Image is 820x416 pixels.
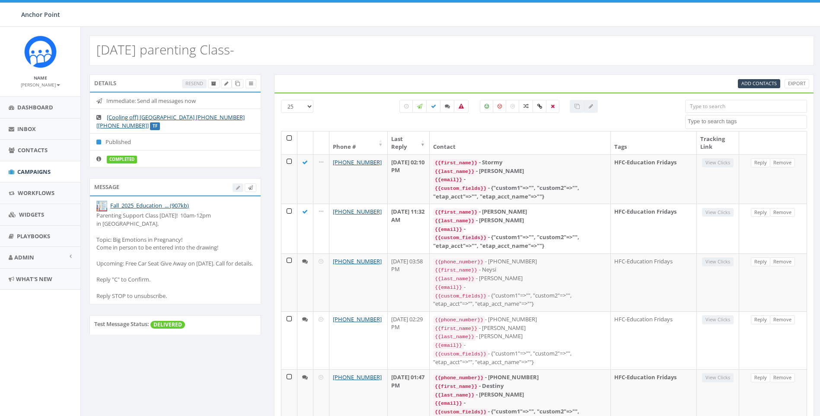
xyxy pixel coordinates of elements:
span: Archive Campaign [211,80,216,86]
div: - [PERSON_NAME] [433,332,607,341]
code: {{last_name}} [433,217,476,225]
a: [PHONE_NUMBER] [333,373,382,381]
code: {{email}} [433,284,464,291]
label: Test Message Status: [94,320,149,328]
a: [PHONE_NUMBER] [333,208,382,215]
label: Replied [440,100,455,113]
code: {{email}} [433,342,464,349]
code: {{first_name}} [433,208,479,216]
a: Remove [770,208,795,217]
div: - {"custom1"=>"", "custom2"=>"", "etap_acct"=>"", "etap_acct_name"=>""} [433,184,607,200]
a: Export [785,79,809,88]
th: Tags [611,131,696,154]
td: HFC-Education Fridays [611,154,696,204]
a: Reply [751,257,770,266]
i: Published [96,139,105,145]
div: - [PHONE_NUMBER] [433,315,607,324]
div: - [PERSON_NAME] [433,390,607,399]
code: {{custom_fields}} [433,292,488,300]
div: - [PERSON_NAME] [433,208,607,216]
code: {{email}} [433,400,464,407]
span: Send Test Message [248,184,253,191]
label: Bounced [454,100,469,113]
small: Name [34,75,47,81]
div: - {"custom1"=>"", "custom2"=>"", "etap_acct"=>"", "etap_acct_name"=>""} [433,291,607,308]
span: Contacts [18,146,48,154]
div: - {"custom1"=>"", "custom2"=>"", "etap_acct"=>"", "etap_acct_name"=>""} [433,233,607,250]
div: - Destiny [433,382,607,390]
code: {{last_name}} [433,168,476,176]
span: Dashboard [17,103,53,111]
li: Immediate: Send all messages now [90,93,261,109]
label: Neutral [506,100,520,113]
label: Positive [480,100,494,113]
div: - Stormy [433,158,607,167]
div: - {"custom1"=>"", "custom2"=>"", "etap_acct"=>"", "etap_acct_name"=>""} [433,349,607,366]
span: Clone Campaign [235,80,240,86]
h2: [DATE] parenting Class- [96,42,234,57]
a: Remove [770,257,795,266]
th: Phone #: activate to sort column ascending [329,131,388,154]
span: Playbooks [17,232,50,240]
div: - [PERSON_NAME] [433,324,607,333]
code: {{custom_fields}} [433,350,488,358]
a: [PHONE_NUMBER] [333,158,382,166]
td: [DATE] 11:32 AM [388,204,430,253]
label: Link Clicked [533,100,547,113]
code: {{phone_number}} [433,258,485,266]
span: DELIVERED [150,321,185,329]
td: HFC-Education Fridays [611,253,696,311]
a: [PHONE_NUMBER] [333,315,382,323]
th: Contact [430,131,611,154]
code: {{email}} [433,226,464,234]
a: Reply [751,208,770,217]
div: - [433,175,607,184]
td: HFC-Education Fridays [611,311,696,369]
th: Last Reply: activate to sort column ascending [388,131,430,154]
div: - [PHONE_NUMBER] [433,257,607,266]
li: Published [90,133,261,150]
code: {{first_name}} [433,325,479,333]
span: Inbox [17,125,36,133]
label: Pending [399,100,413,113]
a: [PHONE_NUMBER] [333,257,382,265]
a: Add Contacts [738,79,780,88]
div: - [PERSON_NAME] [433,274,607,283]
span: Anchor Point [21,10,60,19]
span: Edit Campaign Title [224,80,228,86]
code: {{email}} [433,176,464,184]
code: {{first_name}} [433,159,479,167]
div: Message [89,178,261,195]
code: {{first_name}} [433,266,479,274]
i: Immediate: Send all messages now [96,98,106,104]
textarea: Search [688,118,807,125]
label: Mixed [519,100,533,113]
label: Sending [412,100,427,113]
td: [DATE] 03:58 PM [388,253,430,311]
span: Workflows [18,189,54,197]
code: {{phone_number}} [433,316,485,324]
td: [DATE] 02:10 PM [388,154,430,204]
code: {{custom_fields}} [433,408,488,416]
label: Delivered [426,100,441,113]
a: Fall_2025_Education_... (907kb) [110,202,189,209]
div: Details [89,74,261,92]
label: TF [150,122,160,130]
td: HFC-Education Fridays [611,204,696,253]
span: Widgets [19,211,44,218]
a: [Cooling off] [GEOGRAPHIC_DATA] [PHONE_NUMBER] [[PHONE_NUMBER]] [96,113,245,129]
div: - [433,341,607,349]
code: {{last_name}} [433,333,476,341]
span: Add Contacts [741,80,777,86]
div: - [433,283,607,291]
td: [DATE] 02:29 PM [388,311,430,369]
span: Campaigns [17,168,51,176]
th: Tracking Link [697,131,739,154]
code: {{last_name}} [433,391,476,399]
a: Reply [751,315,770,324]
div: - [433,225,607,234]
img: Rally_platform_Icon_1.png [24,35,57,68]
div: - [433,399,607,407]
a: Remove [770,315,795,324]
code: {{custom_fields}} [433,234,488,242]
